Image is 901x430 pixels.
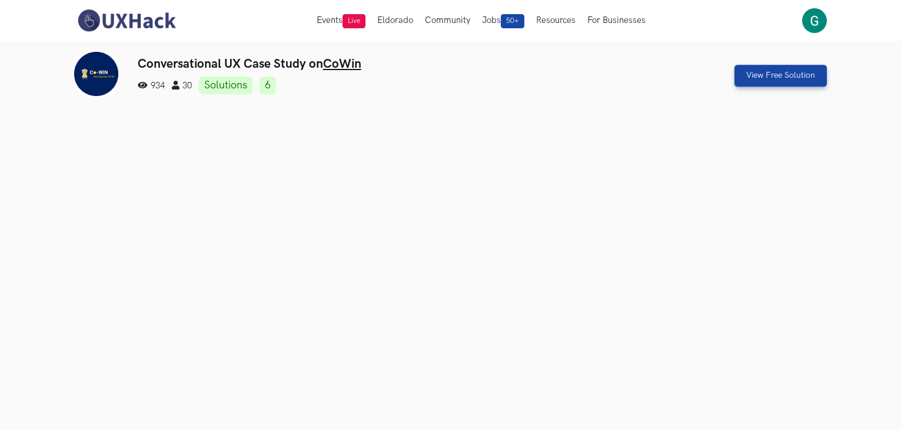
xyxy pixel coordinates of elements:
a: Solutions [199,77,252,94]
span: 30 [172,81,192,91]
h3: Conversational UX Case Study on [138,57,636,71]
a: CoWin [323,57,361,71]
a: View Free Solution [734,65,827,87]
img: Your profile pic [802,8,827,33]
span: 934 [138,81,165,91]
img: UXHack-logo.png [74,8,179,33]
a: 6 [260,77,276,94]
span: 50+ [501,14,524,28]
span: Live [343,14,365,28]
img: CoWin logo [74,52,118,96]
